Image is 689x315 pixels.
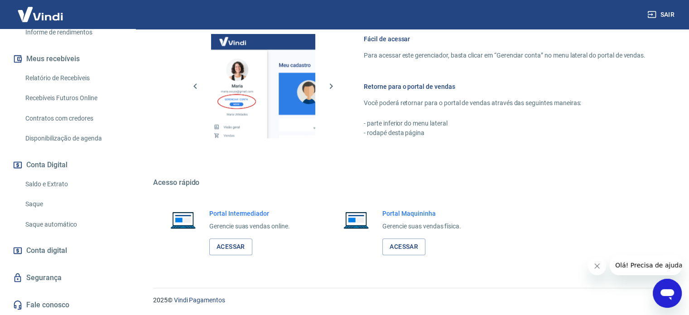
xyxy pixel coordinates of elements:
span: Olá! Precisa de ajuda? [5,6,76,14]
p: - parte inferior do menu lateral [364,119,646,128]
p: Você poderá retornar para o portal de vendas através das seguintes maneiras: [364,98,646,108]
a: Conta digital [11,241,125,261]
iframe: Mensagem da empresa [610,255,682,275]
p: Para acessar este gerenciador, basta clicar em “Gerenciar conta” no menu lateral do portal de ven... [364,51,646,60]
a: Fale conosco [11,295,125,315]
img: Imagem da dashboard mostrando o botão de gerenciar conta na sidebar no lado esquerdo [211,34,315,138]
img: Imagem de um notebook aberto [164,209,202,231]
img: Vindi [11,0,70,28]
p: - rodapé desta página [364,128,646,138]
iframe: Botão para abrir a janela de mensagens [653,279,682,308]
p: 2025 © [153,296,667,305]
iframe: Fechar mensagem [588,257,606,275]
a: Acessar [209,238,252,255]
a: Disponibilização de agenda [22,129,125,148]
button: Sair [646,6,678,23]
span: Conta digital [26,244,67,257]
a: Segurança [11,268,125,288]
a: Vindi Pagamentos [174,296,225,304]
h6: Portal Intermediador [209,209,290,218]
h5: Acesso rápido [153,178,667,187]
a: Acessar [382,238,425,255]
button: Conta Digital [11,155,125,175]
a: Recebíveis Futuros Online [22,89,125,107]
img: Imagem de um notebook aberto [337,209,375,231]
button: Meus recebíveis [11,49,125,69]
h6: Portal Maquininha [382,209,461,218]
a: Saque [22,195,125,213]
a: Informe de rendimentos [22,23,125,42]
h6: Fácil de acessar [364,34,646,44]
h6: Retorne para o portal de vendas [364,82,646,91]
p: Gerencie suas vendas online. [209,222,290,231]
a: Relatório de Recebíveis [22,69,125,87]
a: Saldo e Extrato [22,175,125,194]
a: Saque automático [22,215,125,234]
a: Contratos com credores [22,109,125,128]
p: Gerencie suas vendas física. [382,222,461,231]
